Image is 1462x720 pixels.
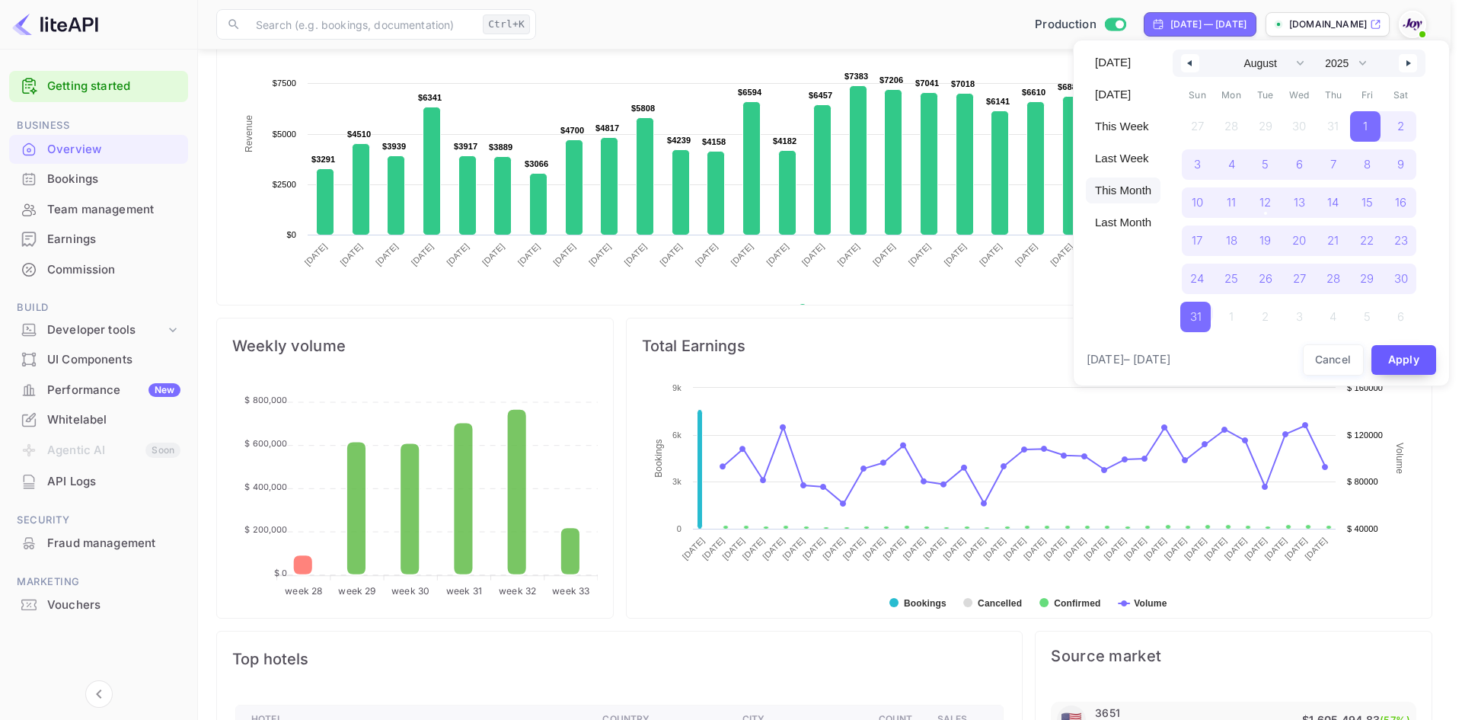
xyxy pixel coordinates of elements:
span: 22 [1360,227,1374,254]
button: 1 [1350,107,1384,138]
button: 19 [1248,222,1282,252]
button: 2 [1384,107,1419,138]
button: 4 [1215,146,1249,176]
button: Last Week [1086,146,1160,171]
span: 25 [1224,265,1238,293]
span: 12 [1259,189,1271,216]
span: Sun [1180,83,1215,107]
button: 8 [1350,146,1384,176]
button: This Week [1086,114,1160,139]
span: 19 [1259,227,1271,254]
span: Wed [1282,83,1317,107]
span: 20 [1292,227,1306,254]
button: 22 [1350,222,1384,252]
button: This Month [1086,178,1160,203]
button: 3 [1180,146,1215,176]
button: 27 [1282,260,1317,290]
span: 8 [1364,151,1371,178]
span: 9 [1397,151,1404,178]
button: Cancel [1303,344,1364,376]
button: 12 [1248,184,1282,214]
button: 7 [1316,146,1350,176]
button: 13 [1282,184,1317,214]
button: 20 [1282,222,1317,252]
span: 27 [1293,265,1306,293]
span: 23 [1394,227,1408,254]
button: Last Month [1086,210,1160,235]
span: 5 [1262,151,1269,178]
button: 14 [1316,184,1350,214]
span: Fri [1350,83,1384,107]
span: 30 [1394,265,1408,293]
button: 28 [1316,260,1350,290]
button: 24 [1180,260,1215,290]
span: Sat [1384,83,1419,107]
span: 2 [1397,113,1404,140]
button: 17 [1180,222,1215,252]
span: 15 [1361,189,1373,216]
span: 4 [1228,151,1235,178]
span: 16 [1395,189,1406,216]
button: 18 [1215,222,1249,252]
span: 28 [1326,265,1340,293]
button: 26 [1248,260,1282,290]
button: 29 [1350,260,1384,290]
span: 24 [1190,265,1204,293]
button: 9 [1384,146,1419,176]
button: 16 [1384,184,1419,214]
button: 31 [1180,298,1215,328]
span: 7 [1330,151,1336,178]
span: 10 [1192,189,1203,216]
span: Mon [1215,83,1249,107]
span: 14 [1327,189,1339,216]
span: [DATE] – [DATE] [1087,351,1170,369]
button: 5 [1248,146,1282,176]
span: 1 [1363,113,1368,140]
span: 11 [1227,189,1236,216]
span: 21 [1327,227,1339,254]
span: 31 [1190,303,1202,331]
button: 6 [1282,146,1317,176]
button: [DATE] [1086,82,1160,107]
span: Thu [1316,83,1350,107]
button: Apply [1371,345,1437,375]
button: 23 [1384,222,1419,252]
span: 6 [1296,151,1303,178]
button: 11 [1215,184,1249,214]
span: 13 [1294,189,1305,216]
button: 21 [1316,222,1350,252]
button: 25 [1215,260,1249,290]
span: 18 [1226,227,1237,254]
span: 3 [1194,151,1201,178]
button: 15 [1350,184,1384,214]
span: 17 [1192,227,1202,254]
button: [DATE] [1086,50,1160,75]
span: Tue [1248,83,1282,107]
button: 30 [1384,260,1419,290]
span: 26 [1259,265,1272,293]
button: 10 [1180,184,1215,214]
span: 29 [1360,265,1374,293]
